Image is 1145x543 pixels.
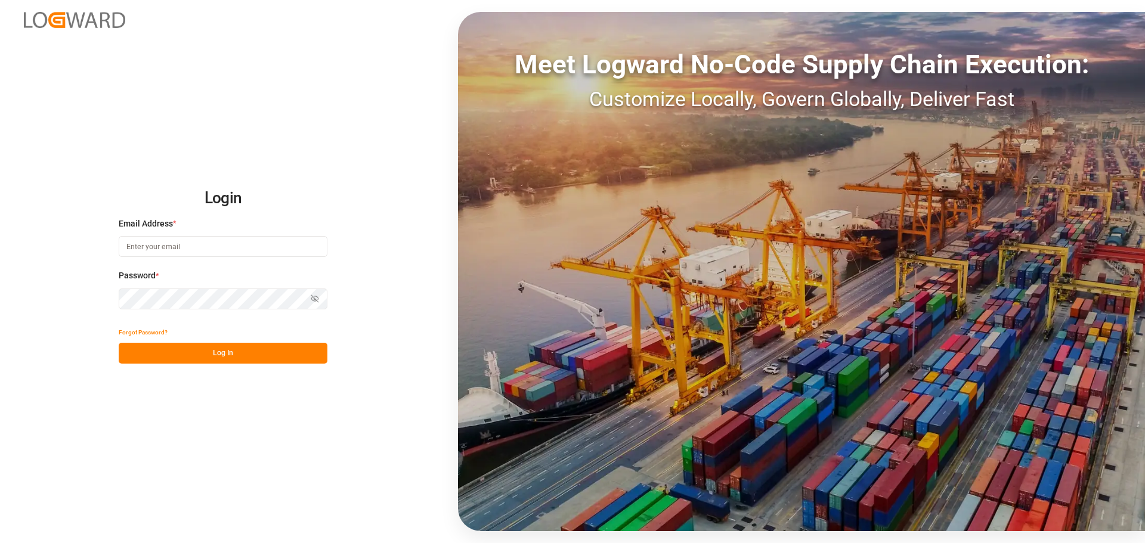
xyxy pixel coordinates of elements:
[458,45,1145,84] div: Meet Logward No-Code Supply Chain Execution:
[119,218,173,230] span: Email Address
[119,179,327,218] h2: Login
[458,84,1145,114] div: Customize Locally, Govern Globally, Deliver Fast
[119,322,168,343] button: Forgot Password?
[119,343,327,364] button: Log In
[119,269,156,282] span: Password
[119,236,327,257] input: Enter your email
[24,12,125,28] img: Logward_new_orange.png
